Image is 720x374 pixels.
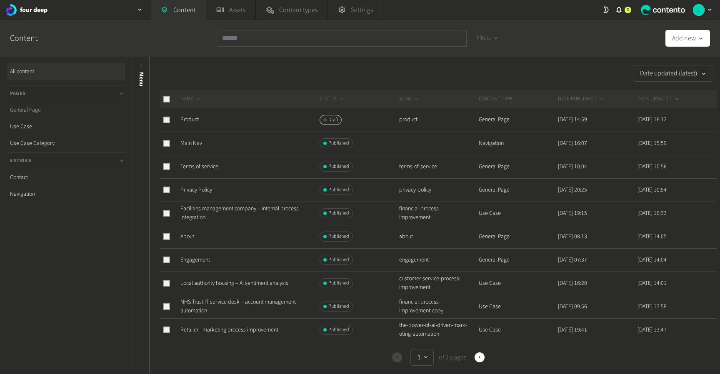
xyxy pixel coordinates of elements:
[637,162,667,171] time: [DATE] 10:56
[665,30,710,47] button: Add new
[558,256,587,264] time: [DATE] 07:37
[399,225,478,248] td: about
[478,178,558,202] td: General Page
[328,233,349,240] span: Published
[558,186,587,194] time: [DATE] 20:25
[399,272,478,295] td: customer-service-process-improvement
[637,256,667,264] time: [DATE] 14:04
[477,34,491,42] span: Filters
[627,6,629,14] span: 1
[637,302,667,311] time: [DATE] 13:58
[633,65,713,82] button: Date updated (latest)
[478,225,558,248] td: General Page
[399,318,478,342] td: the-power-of-ai-driven-mark-eting-automation
[328,186,349,194] span: Published
[478,90,558,108] th: CONTENT TYPE
[328,326,349,334] span: Published
[558,162,587,171] time: [DATE] 10:04
[180,256,210,264] a: Engagement
[7,169,125,186] a: Contact
[558,95,605,103] button: DATE PUBLISHED
[478,108,558,132] td: General Page
[180,162,218,171] a: Terms of service
[399,295,478,318] td: financial-process-improvement-copy
[637,232,667,241] time: [DATE] 14:05
[328,209,349,217] span: Published
[637,139,667,147] time: [DATE] 15:59
[399,155,478,178] td: terms-of-service
[328,163,349,170] span: Published
[279,5,317,15] span: Content types
[180,115,199,124] a: Product
[478,248,558,272] td: General Page
[437,352,466,362] span: of 2 pages
[637,186,667,194] time: [DATE] 10:54
[558,139,587,147] time: [DATE] 16:07
[637,209,667,217] time: [DATE] 16:33
[7,135,125,152] a: Use Case Category
[180,298,296,315] a: NHS Trust IT service desk – account management automation
[478,132,558,155] td: Navigation
[410,349,434,366] button: 1
[478,155,558,178] td: General Page
[137,72,146,86] span: Menu
[180,204,299,222] a: Facilities management company – internal process integration
[478,272,558,295] td: Use Case
[7,102,125,118] a: General Page
[10,157,31,165] span: Entries
[637,326,667,334] time: [DATE] 13:47
[399,202,478,225] td: financial-process-improvement
[328,116,338,124] span: Draft
[558,302,587,311] time: [DATE] 09:56
[180,232,194,241] a: About
[470,30,505,47] button: Filters
[180,95,202,103] button: NAME
[558,115,587,124] time: [DATE] 14:59
[328,303,349,310] span: Published
[328,140,349,147] span: Published
[7,186,125,202] a: Navigation
[399,108,478,132] td: product
[558,279,587,287] time: [DATE] 16:20
[7,118,125,135] a: Use Case
[180,279,288,287] a: Local authority housing – AI sentiment analysis
[399,95,420,103] button: SLUG
[478,202,558,225] td: Use Case
[399,248,478,272] td: engagement
[180,139,202,147] a: Main Nav
[637,115,667,124] time: [DATE] 16:12
[7,63,125,80] a: All content
[637,279,667,287] time: [DATE] 14:01
[320,95,345,103] button: STATUS
[180,186,212,194] a: Privacy Policy
[328,279,349,287] span: Published
[637,95,680,103] button: DATE UPDATED
[351,5,373,15] span: Settings
[558,326,587,334] time: [DATE] 19:41
[20,5,47,15] h2: four deep
[399,178,478,202] td: privacy-policy
[10,32,57,45] h2: Content
[558,232,587,241] time: [DATE] 08:13
[558,209,587,217] time: [DATE] 19:15
[328,256,349,264] span: Published
[693,4,705,16] img: Luke
[180,326,278,334] a: Retailer - marketing process improvement
[478,295,558,318] td: Use Case
[10,90,26,97] span: Pages
[5,4,17,16] img: four deep
[478,318,558,342] td: Use Case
